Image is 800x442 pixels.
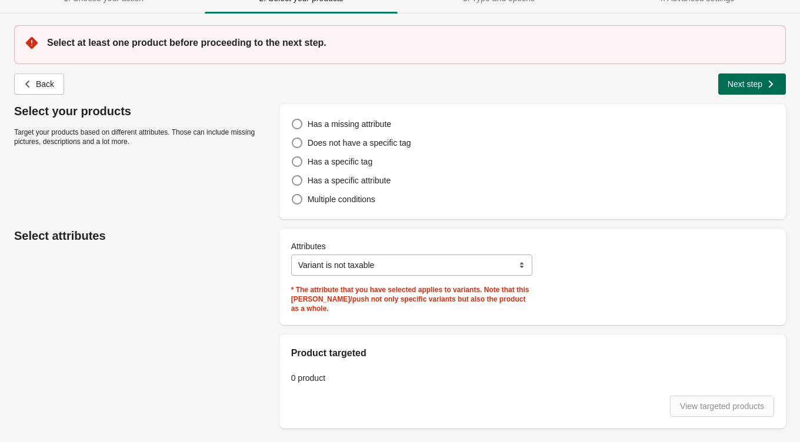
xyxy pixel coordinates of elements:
[308,195,375,204] span: Multiple conditions
[291,346,774,360] h2: Product targeted
[308,157,373,166] span: Has a specific tag
[14,73,64,95] button: Back
[308,138,411,148] span: Does not have a specific tag
[14,229,268,243] p: Select attributes
[308,119,391,129] span: Has a missing attribute
[291,372,774,384] p: 0 product
[308,176,391,185] span: Has a specific attribute
[14,104,268,118] p: Select your products
[36,79,54,89] span: Back
[14,128,268,146] p: Target your products based on different attributes. Those can include missing pictures, descripti...
[728,79,762,89] span: Next step
[718,73,786,95] button: Next step
[47,36,774,50] h2: Select at least one product before proceeding to the next step.
[291,242,326,251] span: Attributes
[291,285,533,313] h6: * The attribute that you have selected applies to variants. Note that this [PERSON_NAME]/push not...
